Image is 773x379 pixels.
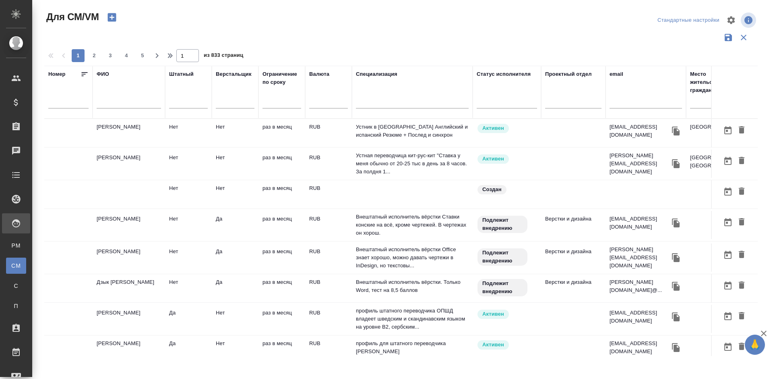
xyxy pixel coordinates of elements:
p: Внештатный исполнитель вёрстки. Только Word, тест на 8,5 баллов [356,278,469,294]
a: PM [6,237,26,254]
td: Да [212,211,258,239]
td: раз в месяц [258,211,305,239]
div: Штатный [169,70,194,78]
td: [GEOGRAPHIC_DATA] [686,119,759,147]
p: [EMAIL_ADDRESS][DOMAIN_NAME] [610,339,670,356]
button: Скопировать [670,342,682,354]
span: CM [10,262,22,270]
td: Нет [165,211,212,239]
button: Открыть календарь загрузки [721,248,735,262]
td: Да [212,244,258,272]
td: [PERSON_NAME] [93,119,165,147]
p: [EMAIL_ADDRESS][DOMAIN_NAME] [610,123,670,139]
p: [PERSON_NAME][EMAIL_ADDRESS][DOMAIN_NAME] [610,152,670,176]
td: RUB [305,244,352,272]
span: 2 [88,52,101,60]
td: RUB [305,211,352,239]
button: Скопировать [670,217,682,229]
button: Удалить [735,339,748,354]
a: П [6,298,26,314]
p: [EMAIL_ADDRESS][DOMAIN_NAME] [610,215,670,231]
div: Номер [48,70,66,78]
td: Верстки и дизайна [541,244,606,272]
button: Удалить [735,184,748,199]
td: Нет [165,119,212,147]
div: Проектный отдел [545,70,592,78]
span: Настроить таблицу [721,10,741,30]
span: Для СМ/VM [44,10,99,23]
button: Открыть календарь загрузки [721,215,735,230]
td: раз в месяц [258,274,305,302]
td: [GEOGRAPHIC_DATA], [GEOGRAPHIC_DATA] [686,150,759,178]
div: Статус исполнителя [477,70,531,78]
div: ФИО [97,70,109,78]
td: Нет [212,180,258,208]
span: П [10,302,22,310]
button: Открыть календарь загрузки [721,278,735,293]
p: Активен [482,124,504,132]
button: Удалить [735,248,748,262]
button: Удалить [735,154,748,169]
td: [PERSON_NAME] [93,211,165,239]
td: Нет [165,150,212,178]
button: Открыть календарь загрузки [721,123,735,138]
button: Скопировать [670,311,682,323]
td: [PERSON_NAME] [93,305,165,333]
button: Открыть календарь загрузки [721,339,735,354]
td: раз в месяц [258,180,305,208]
a: CM [6,258,26,274]
td: [PERSON_NAME] [93,150,165,178]
p: Активен [482,341,504,349]
span: Посмотреть информацию [741,12,758,28]
td: раз в месяц [258,305,305,333]
td: [PERSON_NAME] [93,335,165,364]
td: RUB [305,305,352,333]
p: Устная переводчица кит-рус-кит "Ставка у меня обычно от 20-25 тыс в день за 8 часов. За полдня 1... [356,152,469,176]
div: Специализация [356,70,397,78]
td: Да [165,305,212,333]
td: Да [212,274,258,302]
p: [PERSON_NAME][DOMAIN_NAME]@... [610,278,670,294]
td: Нет [212,119,258,147]
div: Верстальщик [216,70,252,78]
div: Ограничение по сроку [262,70,301,86]
div: Рядовой исполнитель: назначай с учетом рейтинга [477,309,537,320]
button: Создать [102,10,122,24]
p: [EMAIL_ADDRESS][DOMAIN_NAME] [610,309,670,325]
p: профиль для штатного переводчика [PERSON_NAME] [356,339,469,356]
td: Нет [212,305,258,333]
button: Удалить [735,215,748,230]
td: Нет [212,150,258,178]
span: 4 [120,52,133,60]
td: раз в месяц [258,119,305,147]
button: Сохранить фильтры [721,30,736,45]
p: Подлежит внедрению [482,279,523,296]
p: профиль штатного переводчика ОПШД владеет шведским и скандинавским языком на уровне В2, сербским... [356,307,469,331]
div: Рядовой исполнитель: назначай с учетом рейтинга [477,339,537,350]
button: Удалить [735,309,748,324]
td: раз в месяц [258,150,305,178]
div: Рядовой исполнитель: назначай с учетом рейтинга [477,154,537,165]
td: Верстки и дизайна [541,274,606,302]
div: Свежая кровь: на первые 3 заказа по тематике ставь редактора и фиксируй оценки [477,215,537,234]
button: Удалить [735,278,748,293]
button: Открыть календарь загрузки [721,154,735,169]
button: Удалить [735,123,748,138]
a: С [6,278,26,294]
button: 4 [120,49,133,62]
span: 🙏 [748,336,762,353]
td: раз в месяц [258,335,305,364]
p: Активен [482,310,504,318]
td: Нет [165,274,212,302]
p: Устник в [GEOGRAPHIC_DATA] Английский и испанский Резюме + Послед и синхрон [356,123,469,139]
p: Внештатный исполнитель вёрстки Ставки конские на всё, кроме чертежей. В чертежах он хорош. [356,213,469,237]
button: Сбросить фильтры [736,30,751,45]
button: 2 [88,49,101,62]
td: Да [165,335,212,364]
div: email [610,70,623,78]
button: Скопировать [670,280,682,292]
td: Нет [165,244,212,272]
span: 5 [136,52,149,60]
div: split button [655,14,721,27]
td: RUB [305,274,352,302]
